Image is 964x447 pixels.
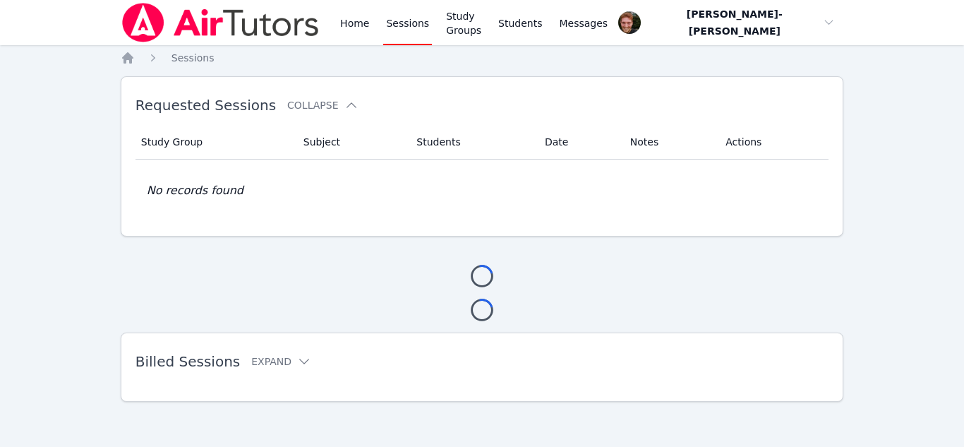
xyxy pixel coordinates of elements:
[121,51,844,65] nav: Breadcrumb
[135,160,829,222] td: No records found
[622,125,717,160] th: Notes
[171,52,215,64] span: Sessions
[295,125,409,160] th: Subject
[171,51,215,65] a: Sessions
[121,3,320,42] img: Air Tutors
[408,125,536,160] th: Students
[135,353,240,370] span: Billed Sessions
[135,125,295,160] th: Study Group
[717,125,829,160] th: Actions
[287,98,358,112] button: Collapse
[560,16,608,30] span: Messages
[536,125,622,160] th: Date
[251,354,311,369] button: Expand
[135,97,276,114] span: Requested Sessions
